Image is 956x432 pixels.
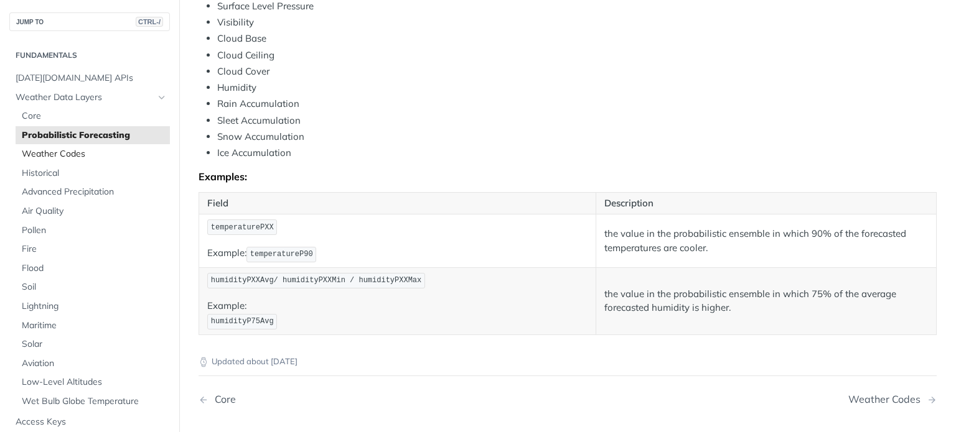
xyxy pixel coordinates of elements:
span: Probabilistic Forecasting [22,129,167,142]
span: Soil [22,281,167,293]
span: Flood [22,262,167,275]
span: Lightning [22,300,167,313]
span: Historical [22,167,167,180]
span: Wet Bulb Globe Temperature [22,395,167,408]
a: Lightning [16,297,170,316]
a: Weather Data LayersHide subpages for Weather Data Layers [9,88,170,107]
li: Cloud Ceiling [217,48,937,63]
span: Maritime [22,319,167,332]
div: Examples: [199,170,937,183]
div: Core [209,393,236,405]
a: Next Page: Weather Codes [848,393,937,405]
a: Air Quality [16,202,170,221]
p: Example: [207,246,588,264]
p: the value in the probabilistic ensemble in which 75% of the average forecasted humidity is higher. [604,287,928,315]
a: Fire [16,240,170,259]
a: [DATE][DOMAIN_NAME] APIs [9,69,170,88]
span: Air Quality [22,205,167,218]
a: Advanced Precipitation [16,183,170,201]
a: Solar [16,335,170,354]
p: Example: [207,299,588,331]
span: Core [22,110,167,122]
li: Snow Accumulation [217,130,937,144]
span: temperaturePXX [211,223,274,232]
h2: Fundamentals [9,50,170,61]
span: Weather Data Layers [16,91,154,104]
li: Humidity [217,81,937,95]
span: Weather Codes [22,148,167,160]
a: Pollen [16,221,170,240]
a: Historical [16,164,170,183]
span: Low-Level Altitudes [22,376,167,388]
span: humidityP75Avg [211,317,274,326]
span: humidityPXXAvg/ humidityPXXMin / humidityPXXMax [211,276,421,285]
li: Cloud Cover [217,65,937,79]
p: Description [604,196,928,211]
span: Access Keys [16,416,167,428]
a: Aviation [16,354,170,373]
li: Sleet Accumulation [217,114,937,128]
span: Solar [22,338,167,351]
li: Rain Accumulation [217,97,937,111]
button: JUMP TOCTRL-/ [9,12,170,31]
span: CTRL-/ [136,17,163,27]
a: Access Keys [9,413,170,431]
p: the value in the probabilistic ensemble in which 90% of the forecasted temperatures are cooler. [604,227,928,255]
li: Cloud Base [217,32,937,46]
span: Fire [22,243,167,255]
span: Advanced Precipitation [22,186,167,198]
p: Updated about [DATE] [199,356,937,368]
nav: Pagination Controls [199,381,937,418]
span: Aviation [22,357,167,370]
a: Flood [16,259,170,278]
a: Core [16,107,170,126]
p: Field [207,196,588,211]
a: Maritime [16,316,170,335]
span: Pollen [22,224,167,237]
li: Ice Accumulation [217,146,937,160]
a: Previous Page: Core [199,393,515,405]
a: Low-Level Altitudes [16,373,170,392]
button: Hide subpages for Weather Data Layers [157,93,167,103]
div: Weather Codes [848,393,927,405]
a: Probabilistic Forecasting [16,126,170,145]
span: [DATE][DOMAIN_NAME] APIs [16,72,167,85]
a: Weather Codes [16,145,170,163]
li: Visibility [217,16,937,30]
a: Wet Bulb Globe Temperature [16,392,170,411]
span: temperatureP90 [250,250,313,259]
a: Soil [16,278,170,296]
